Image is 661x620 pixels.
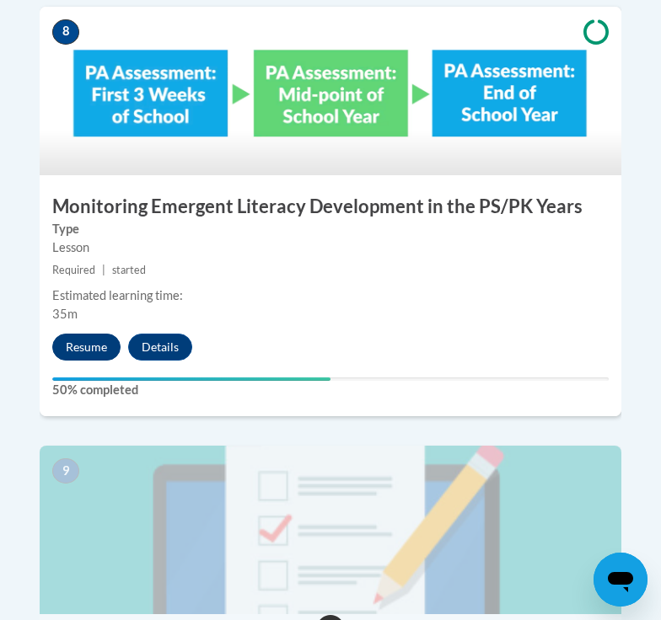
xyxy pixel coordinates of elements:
[52,458,79,484] span: 9
[102,264,105,276] span: |
[112,264,146,276] span: started
[52,334,121,361] button: Resume
[40,7,621,175] img: Course Image
[52,377,330,381] div: Your progress
[52,307,78,321] span: 35m
[40,446,621,614] img: Course Image
[52,264,95,276] span: Required
[52,220,609,238] label: Type
[52,381,609,399] label: 50% completed
[52,286,609,305] div: Estimated learning time:
[52,19,79,45] span: 8
[594,553,648,607] iframe: Button to launch messaging window
[52,238,609,257] div: Lesson
[128,334,192,361] button: Details
[40,194,621,220] h3: Monitoring Emergent Literacy Development in the PS/PK Years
